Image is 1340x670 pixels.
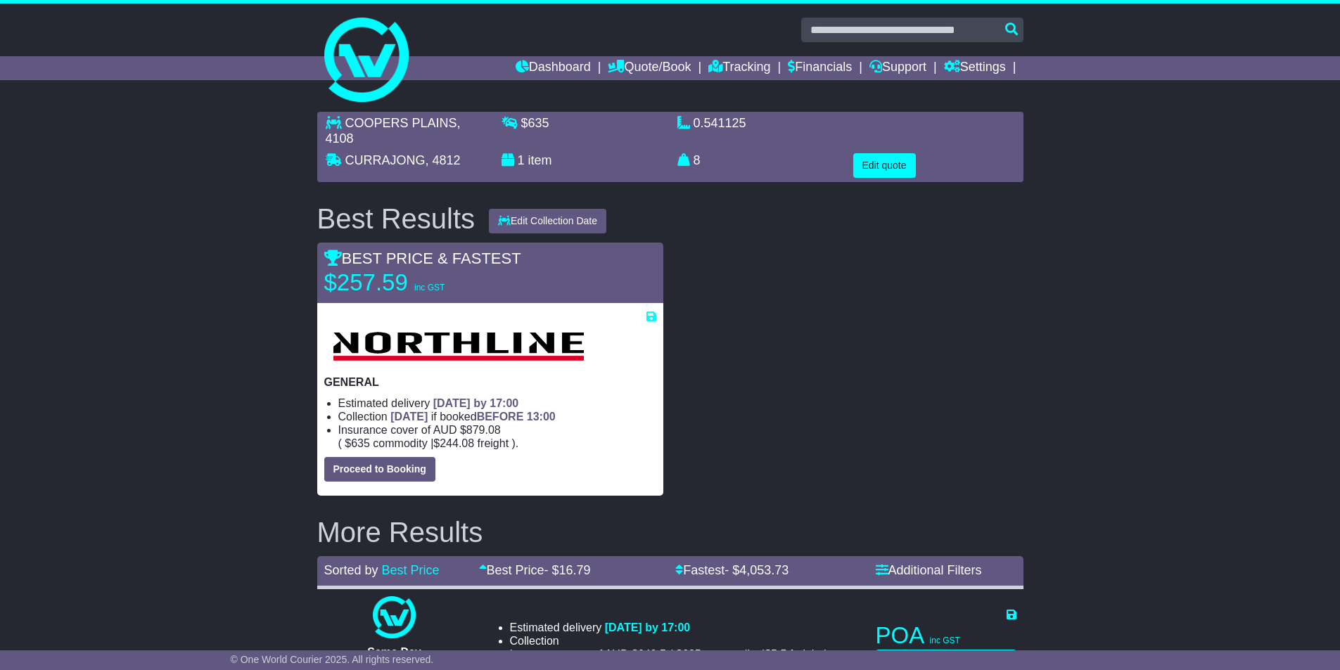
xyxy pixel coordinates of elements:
span: 635 [528,116,549,130]
li: Collection [338,410,656,423]
span: 5.5 [771,648,786,660]
span: 4,053.73 [739,563,789,577]
span: 879.08 [466,424,501,436]
img: One World Courier: Same Day Nationwide(quotes take 0.5-1 hour) [373,596,415,638]
span: $ [521,116,549,130]
span: 1 [518,153,525,167]
a: Quote/Book [608,56,691,80]
span: Freight [790,648,821,660]
span: 13:00 [527,411,556,423]
span: CURRAJONG [345,153,426,167]
span: [DATE] by 17:00 [433,397,519,409]
button: Proceed to Booking [324,457,435,482]
p: POA [876,621,1016,650]
span: , 4812 [426,153,461,167]
span: $ $ [342,437,512,449]
a: Tracking [708,56,770,80]
a: Financials [788,56,852,80]
li: Estimated delivery [338,397,656,410]
div: Best Results [310,203,483,234]
span: 635 [682,648,701,660]
img: Northline Distribution: GENERAL [324,323,592,368]
a: Dashboard [516,56,591,80]
span: $ $ [673,648,824,660]
a: Best Price- $16.79 [479,563,591,577]
span: BEFORE [477,411,524,423]
span: Insurance cover of AUD $ [338,423,501,437]
span: , 4108 [326,116,461,146]
span: Insurance cover of AUD $ [510,648,666,661]
a: Additional Filters [876,563,982,577]
a: Best Price [382,563,440,577]
a: Fastest- $4,053.73 [675,563,789,577]
span: 640.5 [638,648,666,660]
span: | [430,437,433,449]
span: [DATE] by 17:00 [605,621,691,633]
button: Edit Collection Date [489,209,606,233]
span: Commodity [373,437,427,449]
a: Support [869,56,926,80]
span: item [528,153,552,167]
span: [DATE] [390,411,428,423]
p: $257.59 [324,269,500,297]
span: 0.541125 [694,116,746,130]
span: © One World Courier 2025. All rights reserved. [231,654,434,665]
span: 16.79 [559,563,591,577]
span: COOPERS PLAINS [345,116,457,130]
li: Collection [510,634,831,648]
span: ( ). [338,437,519,450]
a: Settings [944,56,1006,80]
span: | [762,648,765,660]
span: - $ [725,563,789,577]
span: 8 [694,153,701,167]
span: Sorted by [324,563,378,577]
button: Edit quote [853,153,916,178]
span: ( ). [669,648,831,661]
span: BEST PRICE & FASTEST [324,250,521,267]
span: Commodity [704,648,758,660]
span: - $ [544,563,591,577]
span: Freight [478,437,509,449]
h2: More Results [317,517,1023,548]
span: inc GST [414,283,445,292]
p: GENERAL [324,375,656,389]
span: 244.08 [440,437,474,449]
span: if booked [390,411,555,423]
li: Estimated delivery [510,621,831,634]
span: 635 [351,437,370,449]
span: inc GST [930,636,960,645]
